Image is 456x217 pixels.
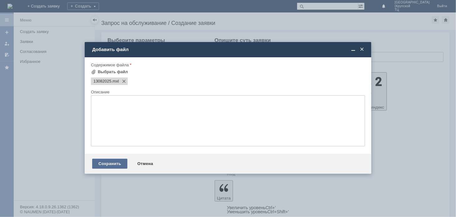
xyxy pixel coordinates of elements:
[92,47,365,52] div: Добавить файл
[359,47,365,52] span: Закрыть
[2,2,91,12] div: добрый день прлшу удалить отложенные чеки
[350,47,356,52] span: Свернуть (Ctrl + M)
[98,69,128,74] div: Выбрать файл
[112,79,119,84] span: 13082025.mxl
[93,79,112,84] span: 13082025.mxl
[91,90,364,94] div: Описание
[91,63,364,67] div: Содержимое файла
